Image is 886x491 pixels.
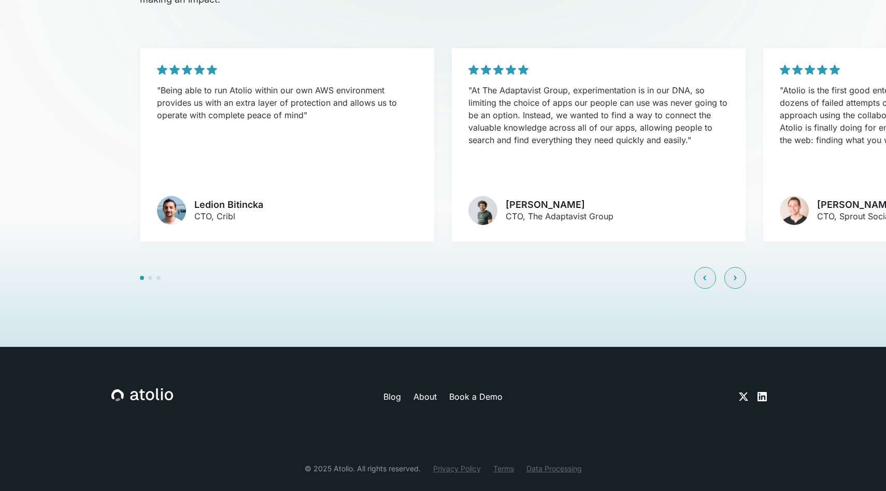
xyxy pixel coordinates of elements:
[506,199,613,211] h3: [PERSON_NAME]
[383,390,401,403] a: Blog
[157,84,418,121] p: "Being able to run Atolio within our own AWS environment provides us with an extra layer of prote...
[506,210,613,222] p: CTO, The Adaptavist Group
[433,463,481,474] a: Privacy Policy
[468,84,729,146] p: "At The Adaptavist Group, experimentation is in our DNA, so limiting the choice of apps our peopl...
[834,441,886,491] iframe: Chat Widget
[468,196,497,225] img: avatar
[305,463,421,474] div: © 2025 Atolio. All rights reserved.
[526,463,582,474] a: Data Processing
[194,210,263,222] p: CTO, Cribl
[413,390,437,403] a: About
[194,199,263,211] h3: Ledion Bitincka
[157,196,186,225] img: avatar
[780,196,809,225] img: avatar
[449,390,503,403] a: Book a Demo
[493,463,514,474] a: Terms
